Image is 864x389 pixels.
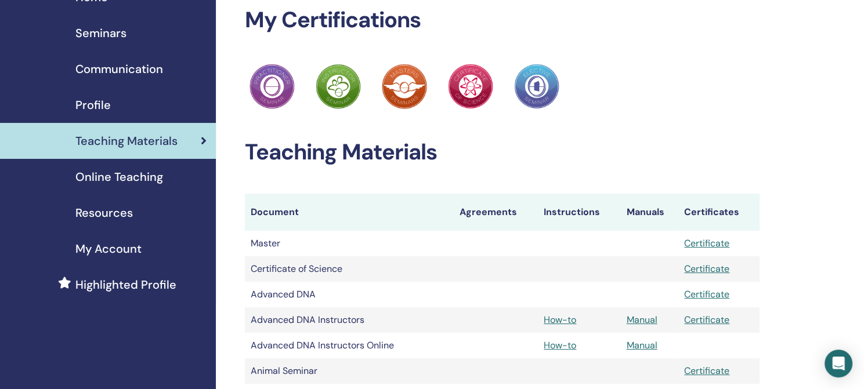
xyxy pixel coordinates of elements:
th: Agreements [454,194,538,231]
a: Certificate [684,237,729,249]
div: Open Intercom Messenger [825,350,852,377]
a: Manual [627,339,657,351]
a: Certificate [684,263,729,275]
td: Advanced DNA Instructors Online [245,333,454,358]
td: Advanced DNA Instructors [245,307,454,333]
th: Certificates [678,194,760,231]
a: Certificate [684,314,729,326]
span: Highlighted Profile [75,276,176,293]
a: Certificate [684,288,729,300]
td: Certificate of Science [245,256,454,282]
th: Document [245,194,454,231]
td: Animal Seminar [245,358,454,384]
td: Master [245,231,454,256]
span: Teaching Materials [75,132,178,150]
h2: My Certifications [245,7,760,34]
a: How-to [544,339,576,351]
img: Practitioner [382,64,427,109]
img: Practitioner [316,64,361,109]
span: Resources [75,204,133,221]
span: Communication [75,60,163,78]
th: Instructions [538,194,620,231]
img: Practitioner [448,64,493,109]
a: Manual [627,314,657,326]
img: Practitioner [250,64,295,109]
a: How-to [544,314,576,326]
td: Advanced DNA [245,282,454,307]
span: My Account [75,240,142,257]
img: Practitioner [514,64,559,109]
span: Seminars [75,24,126,42]
span: Online Teaching [75,168,163,186]
span: Profile [75,96,111,114]
a: Certificate [684,365,729,377]
h2: Teaching Materials [245,139,760,166]
th: Manuals [621,194,679,231]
